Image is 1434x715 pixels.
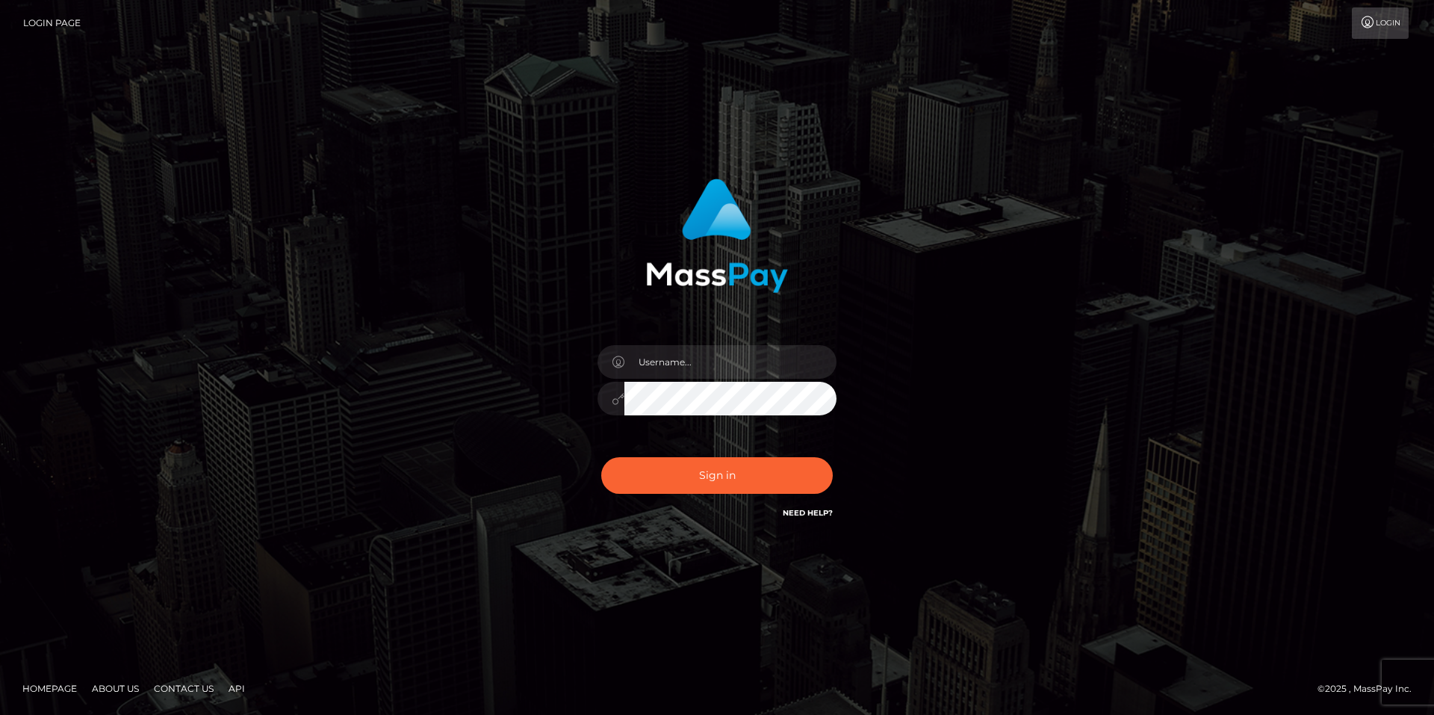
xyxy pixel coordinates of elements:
[783,508,833,518] a: Need Help?
[23,7,81,39] a: Login Page
[16,677,83,700] a: Homepage
[1317,681,1423,697] div: © 2025 , MassPay Inc.
[223,677,251,700] a: API
[646,179,788,293] img: MassPay Login
[148,677,220,700] a: Contact Us
[624,345,836,379] input: Username...
[601,457,833,494] button: Sign in
[86,677,145,700] a: About Us
[1352,7,1409,39] a: Login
